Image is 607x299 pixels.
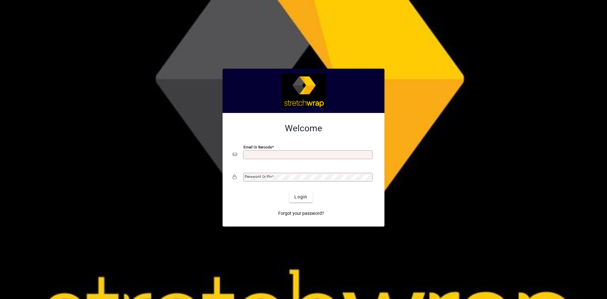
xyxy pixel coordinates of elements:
[245,174,272,179] mat-label: Password or Pin
[243,145,272,149] mat-label: Email or Barcode
[289,191,312,202] button: Login
[278,210,324,217] span: Forgot your password?
[294,194,307,200] span: Login
[276,208,327,219] a: Forgot your password?
[233,123,374,134] h2: Welcome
